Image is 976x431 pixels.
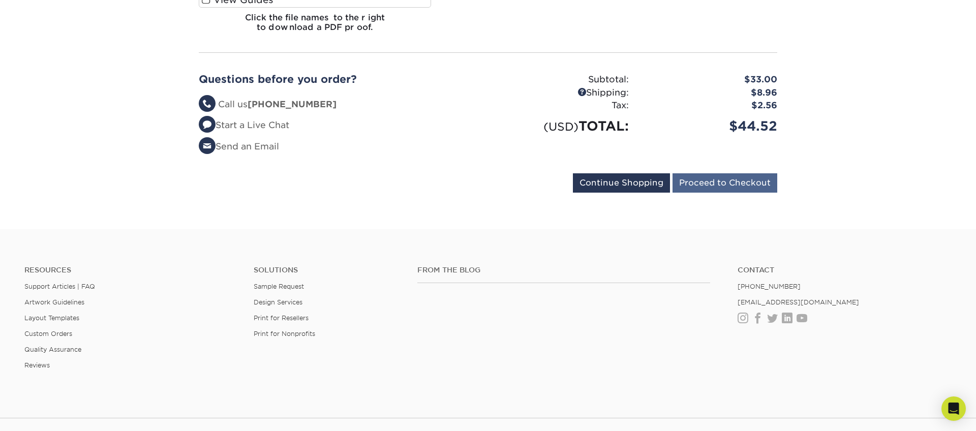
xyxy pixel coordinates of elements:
a: Support Articles | FAQ [24,283,95,290]
h2: Questions before you order? [199,73,480,85]
div: Open Intercom Messenger [941,396,966,421]
li: Call us [199,98,480,111]
div: $2.56 [636,99,785,112]
h4: Resources [24,266,238,274]
h4: Solutions [254,266,402,274]
a: Print for Nonprofits [254,330,315,337]
a: Quality Assurance [24,346,81,353]
a: Layout Templates [24,314,79,322]
a: Artwork Guidelines [24,298,84,306]
a: Start a Live Chat [199,120,289,130]
a: [EMAIL_ADDRESS][DOMAIN_NAME] [738,298,859,306]
a: Print for Resellers [254,314,309,322]
div: Tax: [488,99,636,112]
div: Shipping: [488,86,636,100]
a: Contact [738,266,952,274]
a: [PHONE_NUMBER] [738,283,801,290]
a: Reviews [24,361,50,369]
small: (USD) [543,120,578,133]
a: Sample Request [254,283,304,290]
div: TOTAL: [488,116,636,136]
h6: Click the file names to the right to download a PDF proof. [199,13,431,40]
div: $44.52 [636,116,785,136]
h4: From the Blog [417,266,711,274]
input: Continue Shopping [573,173,670,193]
a: Send an Email [199,141,279,151]
div: $33.00 [636,73,785,86]
input: Proceed to Checkout [673,173,777,193]
div: $8.96 [636,86,785,100]
a: Design Services [254,298,302,306]
strong: [PHONE_NUMBER] [248,99,337,109]
a: Custom Orders [24,330,72,337]
div: Subtotal: [488,73,636,86]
